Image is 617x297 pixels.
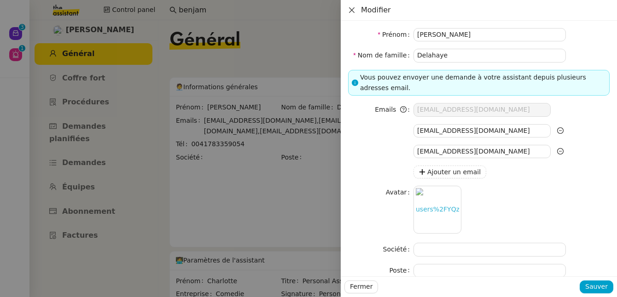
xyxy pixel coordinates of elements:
[348,6,355,14] button: Close
[360,74,586,91] span: Vous pouvez envoyer une demande à votre assistant depuis plusieurs adresses email.
[344,280,378,293] button: Fermer
[585,281,608,292] span: Sauver
[378,28,413,41] label: Prénom
[389,264,413,277] label: Poste
[383,243,413,256] label: Société
[580,280,613,293] button: Sauver
[427,167,481,177] span: Ajouter un email
[361,6,391,14] span: Modifier
[353,49,413,62] label: Nom de famille
[375,106,396,113] span: Emails
[386,186,413,199] label: Avatar
[413,166,486,178] button: Ajouter un email
[350,281,373,292] span: Fermer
